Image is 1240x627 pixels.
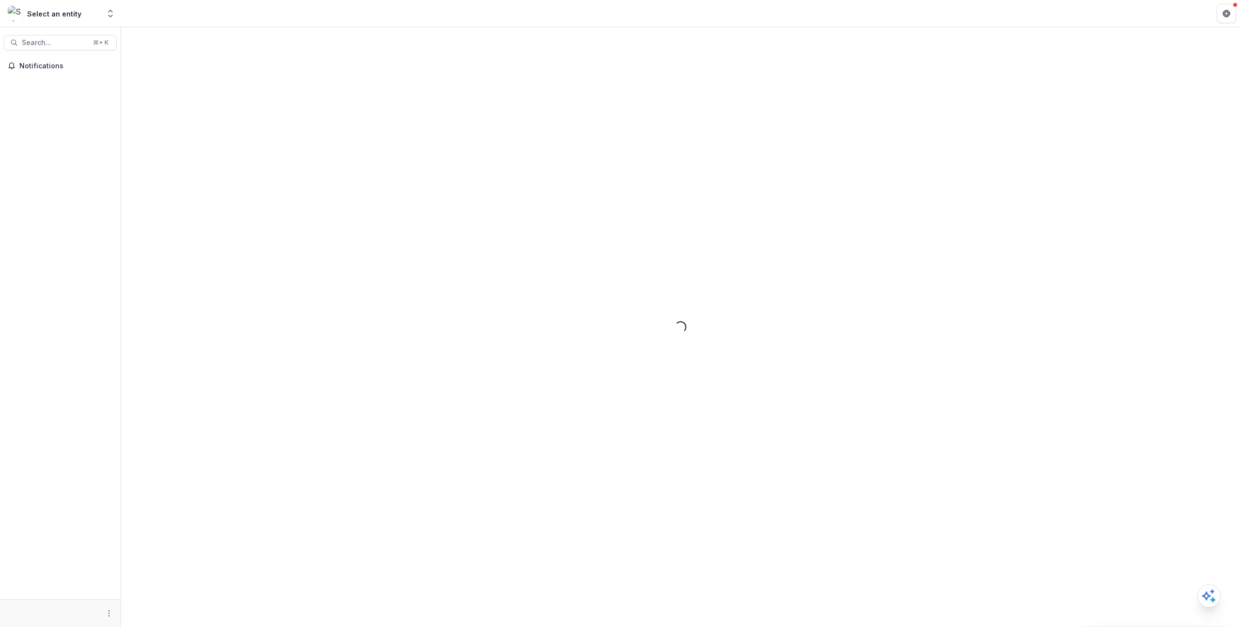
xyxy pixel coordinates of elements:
div: Select an entity [27,9,81,19]
button: Open AI Assistant [1197,584,1221,608]
button: More [103,608,115,619]
span: Notifications [19,62,113,70]
img: Select an entity [8,6,23,21]
button: Notifications [4,58,117,74]
button: Open entity switcher [104,4,117,23]
button: Search... [4,35,117,50]
div: ⌘ + K [91,37,110,48]
span: Search... [22,39,87,47]
button: Get Help [1217,4,1236,23]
